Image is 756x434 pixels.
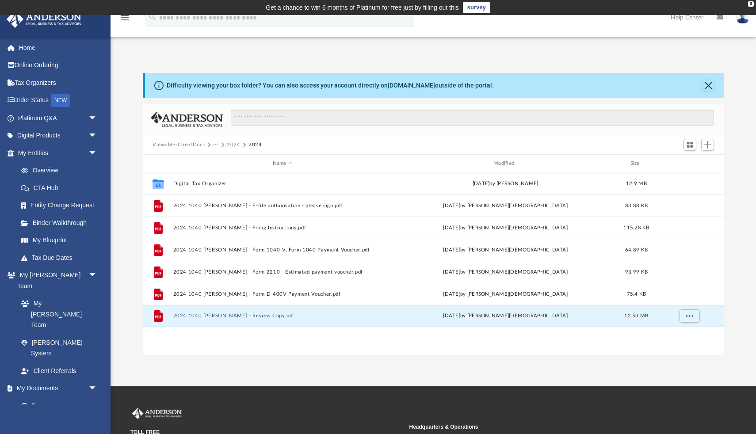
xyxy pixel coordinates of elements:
a: Online Ordering [6,57,111,74]
i: menu [119,12,130,23]
span: arrow_drop_down [88,127,106,145]
div: by [PERSON_NAME][DEMOGRAPHIC_DATA] [396,224,615,232]
a: CTA Hub [12,179,111,197]
button: More options [680,309,700,323]
div: NEW [51,94,70,107]
span: 115.28 KB [623,225,649,230]
a: Platinum Q&Aarrow_drop_down [6,109,111,127]
button: 2024 1040 [PERSON_NAME] - Review Copy.pdf [173,313,392,319]
button: 2024 1040 [PERSON_NAME] - E-file authorisation - please sign.pdf [173,203,392,209]
span: 12.53 MB [624,313,648,318]
img: User Pic [736,11,749,24]
a: Tax Organizers [6,74,111,91]
a: survey [463,2,490,13]
button: 2024 1040 [PERSON_NAME] - Form 2210 - Estimated payment voucher.pdf [173,269,392,275]
small: Headquarters & Operations [409,423,682,431]
button: 2024 1040 [PERSON_NAME] - Filing Instructions.pdf [173,225,392,231]
div: grid [143,172,724,356]
button: Digital Tax Organizer [173,181,392,187]
div: Name [173,160,392,168]
a: [DOMAIN_NAME] [388,82,435,89]
i: search [148,12,157,22]
span: [DATE] [443,247,460,252]
span: [DATE] [443,292,460,297]
span: 93.99 KB [625,270,648,274]
img: Anderson Advisors Platinum Portal [130,408,183,419]
div: Difficulty viewing your box folder? You can also access your account directly on outside of the p... [167,81,494,90]
a: My Entitiesarrow_drop_down [6,144,111,162]
a: Overview [12,162,111,179]
span: arrow_drop_down [88,380,106,398]
button: Add [701,139,714,151]
a: Digital Productsarrow_drop_down [6,127,111,145]
span: 12.9 MB [626,181,647,186]
a: My [PERSON_NAME] Team [12,295,102,334]
span: arrow_drop_down [88,266,106,285]
div: [DATE] by [PERSON_NAME] [396,180,615,188]
a: My [PERSON_NAME] Teamarrow_drop_down [6,266,106,295]
a: Binder Walkthrough [12,214,111,232]
div: by [PERSON_NAME][DEMOGRAPHIC_DATA] [396,312,615,320]
a: Client Referrals [12,362,106,380]
span: [DATE] [443,203,460,208]
div: Get a chance to win 6 months of Platinum for free just by filling out this [266,2,459,13]
a: Tax Due Dates [12,249,111,266]
button: Switch to Grid View [683,139,697,151]
a: Box [12,397,102,415]
a: [PERSON_NAME] System [12,334,106,362]
button: 2024 1040 [PERSON_NAME] - Form 1040-V, Form 1040 Payment Voucher.pdf [173,247,392,253]
a: My Documentsarrow_drop_down [6,380,106,397]
span: [DATE] [443,225,460,230]
span: 64.89 KB [625,247,648,252]
button: 2024 [227,141,241,149]
span: 75.4 KB [627,292,646,297]
span: 83.88 KB [625,203,648,208]
span: [DATE] [443,270,460,274]
a: Order StatusNEW [6,91,111,110]
a: Home [6,39,111,57]
div: by [PERSON_NAME][DEMOGRAPHIC_DATA] [396,202,615,210]
span: arrow_drop_down [88,144,106,162]
div: Modified [396,160,615,168]
img: Anderson Advisors Platinum Portal [4,11,84,28]
a: menu [119,17,130,23]
input: Search files and folders [231,110,714,126]
button: 2024 [248,141,262,149]
button: ··· [213,141,219,149]
div: by [PERSON_NAME][DEMOGRAPHIC_DATA] [396,246,615,254]
div: by [PERSON_NAME][DEMOGRAPHIC_DATA] [396,290,615,298]
span: [DATE] [443,313,460,318]
a: My Blueprint [12,232,106,249]
button: 2024 1040 [PERSON_NAME] - Form D-400V Payment Voucher.pdf [173,291,392,297]
div: close [748,1,754,7]
button: Viewable-ClientDocs [153,141,205,149]
span: arrow_drop_down [88,109,106,127]
div: id [147,160,169,168]
a: Entity Change Request [12,197,111,214]
div: id [658,160,720,168]
div: Size [619,160,654,168]
button: Close [702,79,714,91]
div: by [PERSON_NAME][DEMOGRAPHIC_DATA] [396,268,615,276]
